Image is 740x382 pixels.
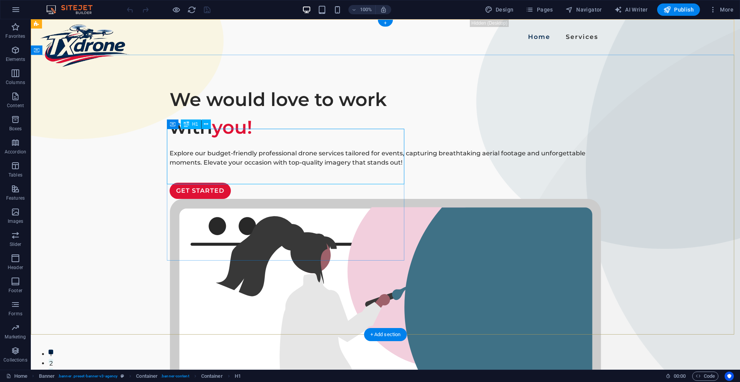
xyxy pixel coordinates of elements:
[187,5,196,14] i: Reload page
[39,372,241,381] nav: breadcrumb
[663,6,694,13] span: Publish
[201,372,223,381] span: Click to select. Double-click to edit
[5,334,26,340] p: Marketing
[725,372,734,381] button: Usercentrics
[565,6,602,13] span: Navigator
[526,6,553,13] span: Pages
[8,288,22,294] p: Footer
[485,6,514,13] span: Design
[348,5,376,14] button: 100%
[8,172,22,178] p: Tables
[3,357,27,363] p: Collections
[235,372,241,381] span: Click to select. Double-click to edit
[10,241,22,247] p: Slider
[482,3,517,16] button: Design
[58,372,118,381] span: . banner .preset-banner-v3-agency
[679,373,680,379] span: :
[136,372,158,381] span: Click to select. Double-click to edit
[364,328,407,341] div: + Add section
[18,340,22,344] button: 2
[8,264,23,271] p: Header
[666,372,686,381] h6: Session time
[5,33,25,39] p: Favorites
[6,372,27,381] a: Click to cancel selection. Double-click to open Pages
[121,374,124,378] i: This element is a customizable preset
[192,122,198,126] span: H1
[378,20,393,27] div: +
[44,5,102,14] img: Editor Logo
[706,3,737,16] button: More
[482,3,517,16] div: Design (Ctrl+Alt+Y)
[6,195,25,201] p: Features
[172,5,181,14] button: Click here to leave preview mode and continue editing
[692,372,718,381] button: Code
[39,372,55,381] span: Click to select. Double-click to edit
[161,372,189,381] span: . banner-content
[9,126,22,132] p: Boxes
[6,79,25,86] p: Columns
[8,311,22,317] p: Forms
[8,218,24,224] p: Images
[380,6,387,13] i: On resize automatically adjust zoom level to fit chosen device.
[18,349,22,353] button: 3
[709,6,733,13] span: More
[7,103,24,109] p: Content
[5,149,26,155] p: Accordion
[562,3,605,16] button: Navigator
[360,5,372,14] h6: 100%
[187,5,196,14] button: reload
[696,372,715,381] span: Code
[6,56,25,62] p: Elements
[657,3,700,16] button: Publish
[611,3,651,16] button: AI Writer
[614,6,648,13] span: AI Writer
[18,330,22,335] button: 1
[523,3,556,16] button: Pages
[674,372,686,381] span: 00 00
